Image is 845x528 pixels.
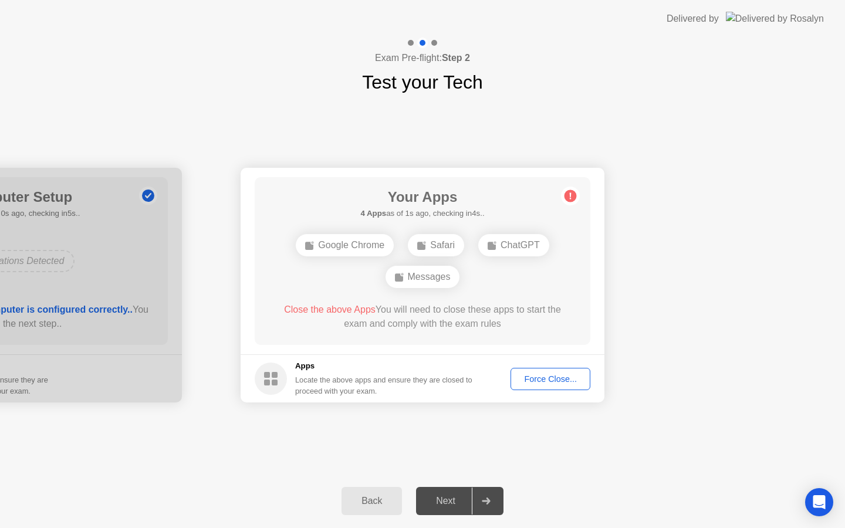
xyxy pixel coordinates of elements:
[342,487,402,515] button: Back
[295,374,473,397] div: Locate the above apps and ensure they are closed to proceed with your exam.
[345,496,398,506] div: Back
[442,53,470,63] b: Step 2
[362,68,483,96] h1: Test your Tech
[296,234,394,256] div: Google Chrome
[511,368,590,390] button: Force Close...
[515,374,586,384] div: Force Close...
[726,12,824,25] img: Delivered by Rosalyn
[408,234,464,256] div: Safari
[386,266,460,288] div: Messages
[360,209,386,218] b: 4 Apps
[272,303,574,331] div: You will need to close these apps to start the exam and comply with the exam rules
[284,304,376,314] span: Close the above Apps
[420,496,472,506] div: Next
[478,234,549,256] div: ChatGPT
[295,360,473,372] h5: Apps
[375,51,470,65] h4: Exam Pre-flight:
[360,187,484,208] h1: Your Apps
[667,12,719,26] div: Delivered by
[416,487,503,515] button: Next
[805,488,833,516] div: Open Intercom Messenger
[360,208,484,219] h5: as of 1s ago, checking in4s..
